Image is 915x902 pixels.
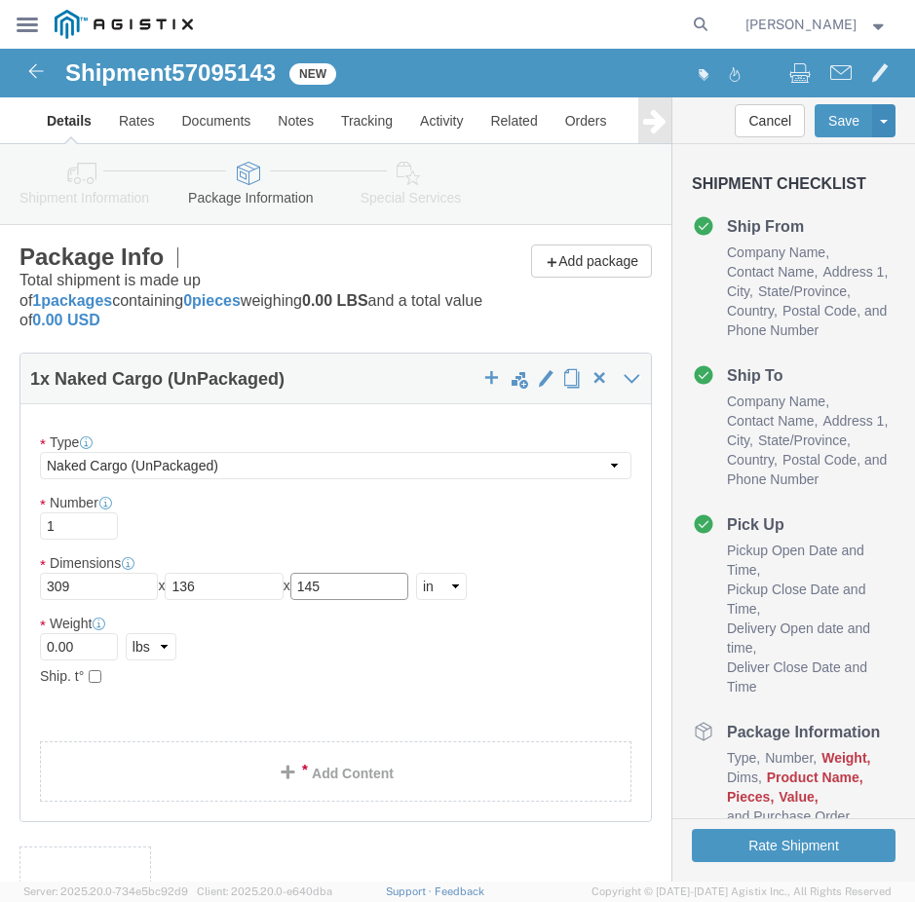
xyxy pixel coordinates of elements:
a: Support [386,885,435,897]
span: Scott Hartle [745,14,857,35]
button: [PERSON_NAME] [744,13,889,36]
a: Feedback [435,885,484,897]
img: logo [55,10,193,39]
span: Client: 2025.20.0-e640dba [197,885,332,897]
span: Copyright © [DATE]-[DATE] Agistix Inc., All Rights Reserved [591,883,892,900]
span: Server: 2025.20.0-734e5bc92d9 [23,885,188,897]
